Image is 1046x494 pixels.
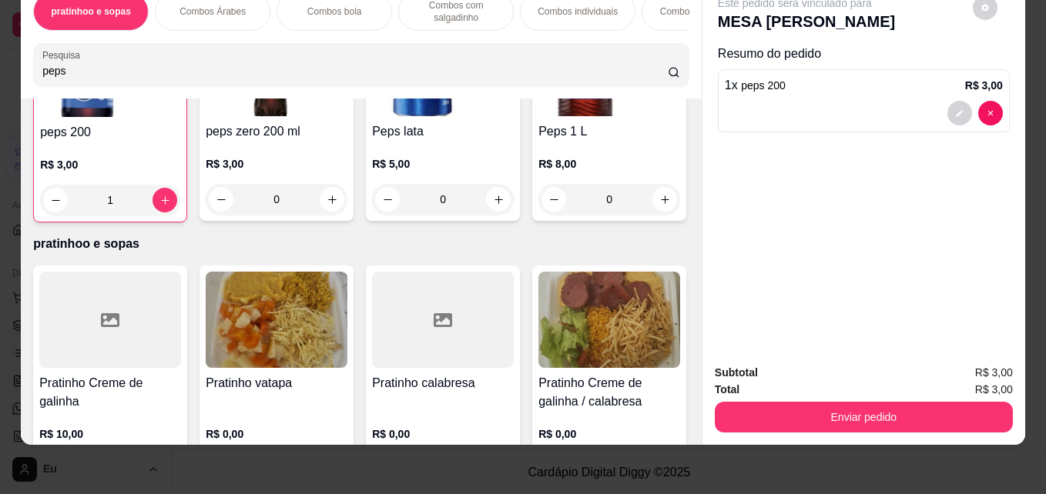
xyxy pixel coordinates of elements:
[978,101,1003,125] button: decrease-product-quantity
[43,188,68,212] button: decrease-product-quantity
[372,374,514,392] h4: Pratinho calabresa
[209,187,233,212] button: decrease-product-quantity
[179,5,246,18] p: Combos Árabes
[947,101,972,125] button: decrease-product-quantity
[652,187,677,212] button: increase-product-quantity
[206,426,347,442] p: R$ 0,00
[33,235,689,253] p: pratinhoo e sopas
[206,122,347,141] h4: peps zero 200 ml
[39,426,181,442] p: R$ 10,00
[307,5,362,18] p: Combos bola
[372,122,514,141] h4: Peps lata
[538,122,680,141] h4: Peps 1 L
[372,426,514,442] p: R$ 0,00
[975,381,1013,398] span: R$ 3,00
[206,272,347,368] img: product-image
[965,78,1003,93] p: R$ 3,00
[660,5,739,18] p: Combos de pasteis
[153,188,177,212] button: increase-product-quantity
[40,123,180,142] h4: peps 200
[320,187,344,212] button: increase-product-quantity
[206,156,347,172] p: R$ 3,00
[715,402,1013,432] button: Enviar pedido
[42,63,668,78] input: Pesquisa
[206,374,347,392] h4: Pratinho vatapa
[538,374,680,411] h4: Pratinho Creme de galinha / calabresa
[42,48,85,62] label: Pesquisa
[40,157,180,172] p: R$ 3,00
[538,5,618,18] p: Combos individuais
[715,383,739,396] strong: Total
[718,45,1010,63] p: Resumo do pedido
[718,11,895,32] p: MESA [PERSON_NAME]
[375,187,400,212] button: decrease-product-quantity
[51,5,130,18] p: pratinhoo e sopas
[486,187,511,212] button: increase-product-quantity
[715,366,758,379] strong: Subtotal
[372,156,514,172] p: R$ 5,00
[725,76,786,95] p: 1 x
[538,426,680,442] p: R$ 0,00
[538,272,680,368] img: product-image
[975,364,1013,381] span: R$ 3,00
[538,156,680,172] p: R$ 8,00
[741,79,786,92] span: peps 200
[39,374,181,411] h4: Pratinho Creme de galinha
[541,187,566,212] button: decrease-product-quantity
